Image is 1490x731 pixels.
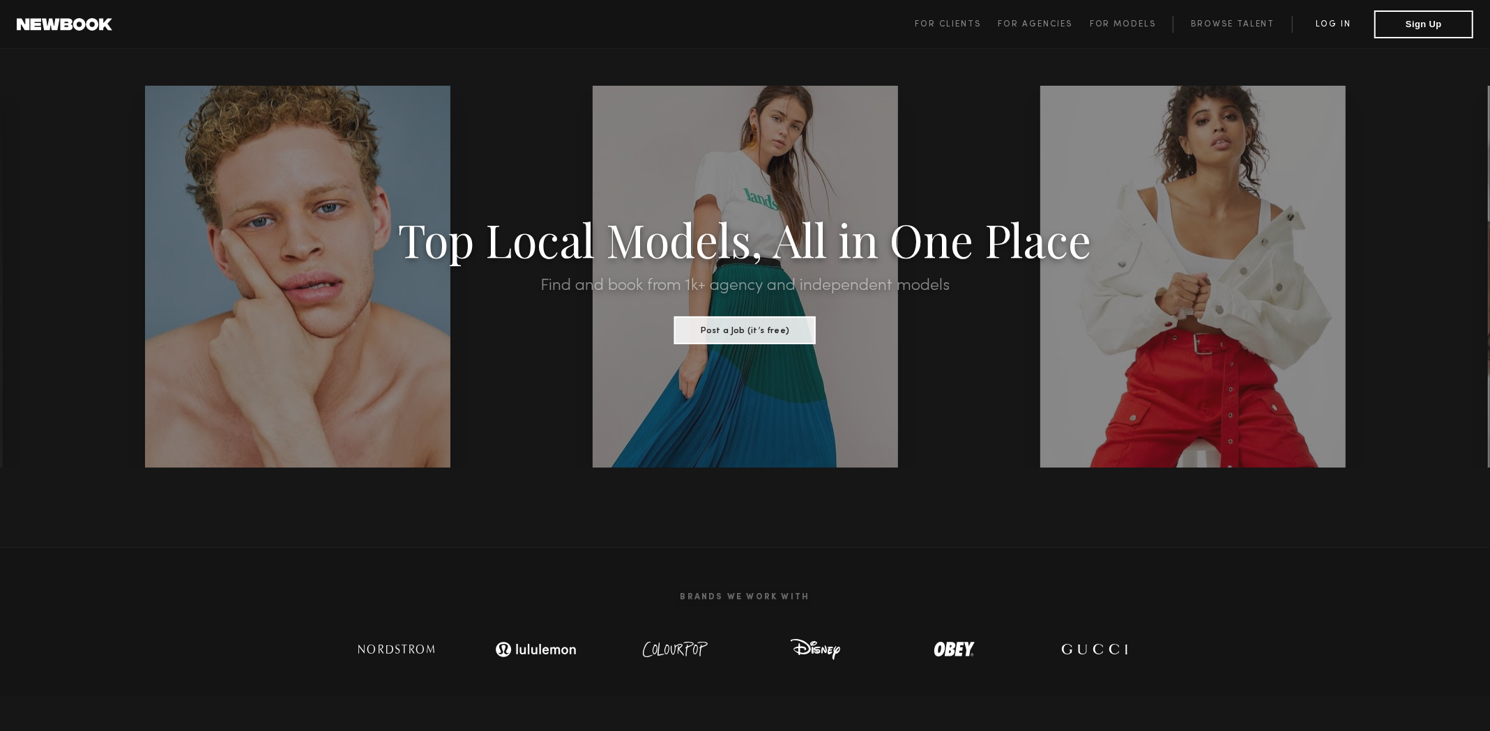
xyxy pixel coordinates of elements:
[1173,16,1292,33] a: Browse Talent
[674,316,816,344] button: Post a Job (it’s free)
[998,20,1072,29] span: For Agencies
[915,16,998,33] a: For Clients
[327,576,1164,619] h2: Brands We Work With
[348,636,446,663] img: logo-nordstrom.svg
[1090,16,1173,33] a: For Models
[112,277,1378,294] h2: Find and book from 1k+ agency and independent models
[112,217,1378,261] h1: Top Local Models, All in One Place
[630,636,721,663] img: logo-colour-pop.svg
[1374,10,1473,38] button: Sign Up
[1090,20,1156,29] span: For Models
[998,16,1089,33] a: For Agencies
[674,321,816,337] a: Post a Job (it’s free)
[770,636,860,663] img: logo-disney.svg
[915,20,981,29] span: For Clients
[1049,636,1139,663] img: logo-gucci.svg
[909,636,1000,663] img: logo-obey.svg
[1292,16,1374,33] a: Log in
[487,636,585,663] img: logo-lulu.svg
